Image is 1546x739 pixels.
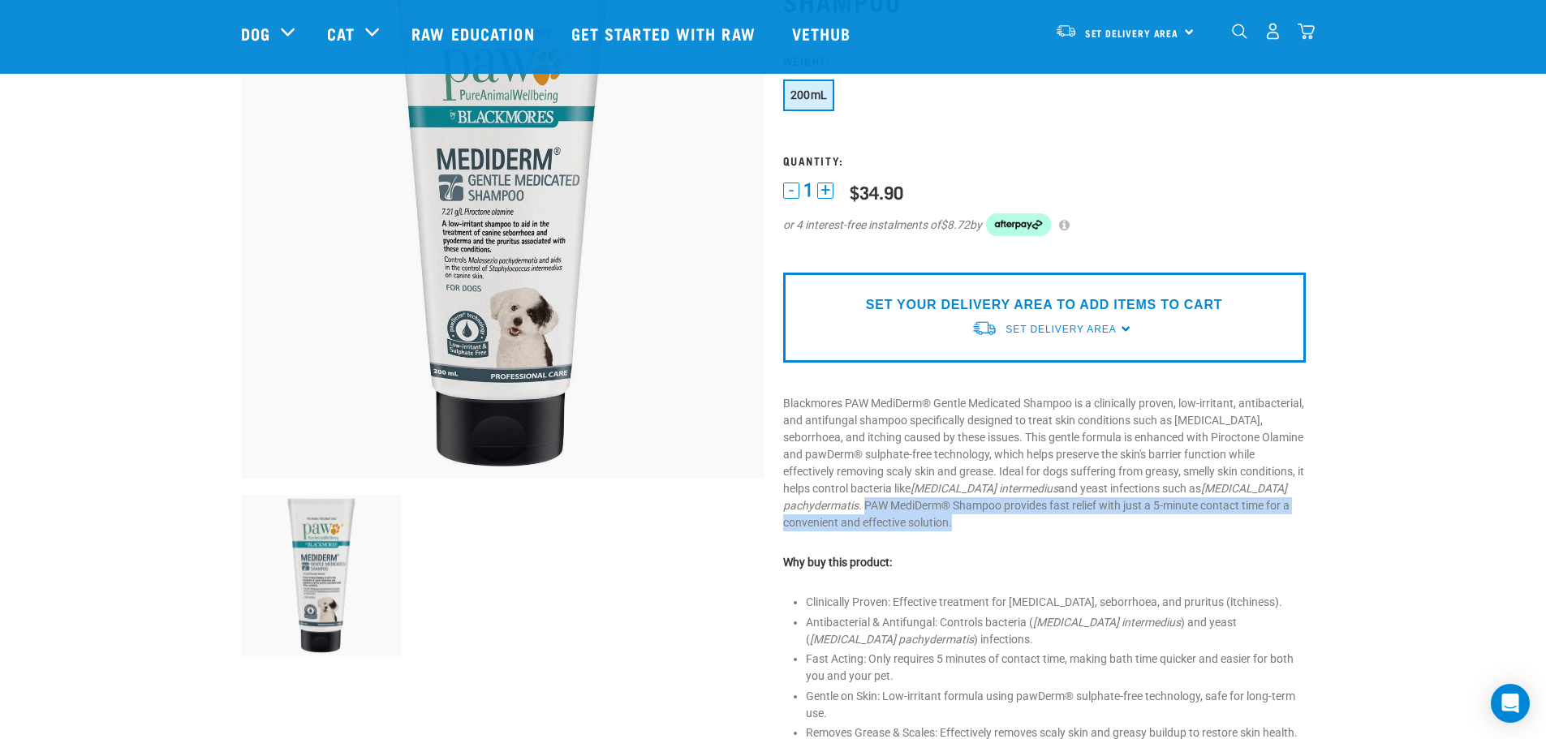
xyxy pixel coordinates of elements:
img: home-icon@2x.png [1298,23,1315,40]
button: 200mL [783,79,835,111]
span: Set Delivery Area [1085,30,1179,36]
img: user.png [1264,23,1281,40]
div: or 4 interest-free instalments of by [783,213,1306,236]
button: + [817,183,833,199]
p: SET YOUR DELIVERY AREA TO ADD ITEMS TO CART [866,295,1222,315]
div: $34.90 [850,182,903,202]
li: Clinically Proven: Effective treatment for [MEDICAL_DATA], seborrhoea, and pruritus (itchiness). [806,594,1306,611]
button: - [783,183,799,199]
em: [MEDICAL_DATA] pachydermatis [783,482,1287,512]
img: van-moving.png [971,320,997,337]
li: Antibacterial & Antifungal: Controls bacteria ( ) and yeast ( ) infections. [806,614,1306,648]
a: Dog [241,21,270,45]
span: 200mL [790,88,828,101]
img: 9300807267127 [241,495,403,656]
em: [MEDICAL_DATA] intermedius [1033,616,1181,629]
span: 1 [803,182,813,199]
li: Fast Acting: Only requires 5 minutes of contact time, making bath time quicker and easier for bot... [806,651,1306,685]
img: van-moving.png [1055,24,1077,38]
span: Set Delivery Area [1006,324,1116,335]
a: Raw Education [395,1,554,66]
img: Afterpay [986,213,1051,236]
div: Open Intercom Messenger [1491,684,1530,723]
p: Blackmores PAW MediDerm® Gentle Medicated Shampoo is a clinically proven, low-irritant, antibacte... [783,395,1306,531]
em: [MEDICAL_DATA] pachydermatis [810,633,974,646]
span: $8.72 [941,217,970,234]
img: home-icon-1@2x.png [1232,24,1247,39]
h3: Quantity: [783,154,1306,166]
strong: Why buy this product: [783,556,892,569]
a: Cat [327,21,355,45]
a: Get started with Raw [555,1,776,66]
em: [MEDICAL_DATA] intermedius [911,482,1058,495]
a: Vethub [776,1,872,66]
li: Gentle on Skin: Low-irritant formula using pawDerm® sulphate-free technology, safe for long-term ... [806,688,1306,722]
